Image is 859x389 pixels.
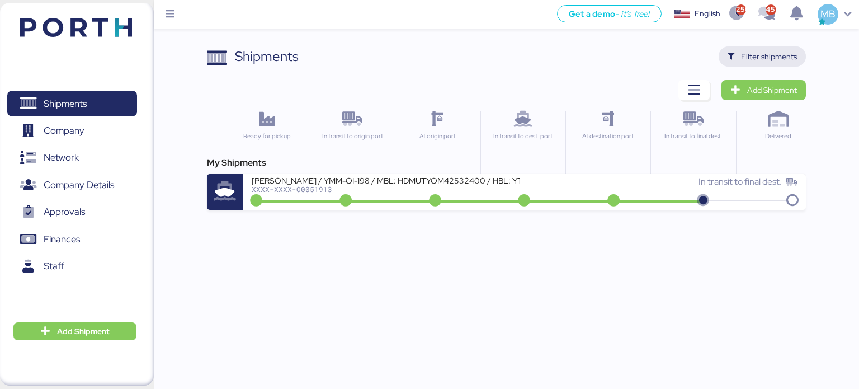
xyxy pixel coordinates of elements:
span: Filter shipments [741,50,797,63]
div: Delivered [741,132,816,141]
div: English [695,8,720,20]
span: Finances [44,231,80,247]
a: Company [7,118,137,144]
span: Staff [44,258,64,274]
a: Add Shipment [721,80,806,100]
div: In transit to dest. port [485,132,560,141]
span: Company [44,123,84,139]
div: In transit to origin port [315,132,390,141]
button: Filter shipments [719,46,806,67]
a: Shipments [7,91,137,116]
span: Approvals [44,204,85,220]
div: At origin port [400,132,475,141]
div: Ready for pickup [229,132,305,141]
a: Staff [7,254,137,279]
div: At destination port [570,132,645,141]
span: In transit to final dest. [698,176,782,188]
button: Add Shipment [13,322,136,340]
div: XXXX-XXXX-O0051913 [252,185,520,193]
span: Company Details [44,177,114,193]
a: Approvals [7,199,137,225]
button: Menu [161,5,180,24]
span: Add Shipment [747,83,797,97]
a: Company Details [7,172,137,198]
div: My Shipments [207,156,806,170]
a: Finances [7,227,137,252]
div: Shipments [235,46,299,67]
span: Shipments [44,96,87,112]
div: [PERSON_NAME] / YMM-OI-198 / MBL: HDMUTYOM42532400 / HBL: YTJNUM012786 / FCL [252,175,520,185]
a: Network [7,145,137,171]
div: In transit to final dest. [655,132,730,141]
span: MB [820,7,836,21]
span: Network [44,149,79,166]
span: Add Shipment [57,325,110,338]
